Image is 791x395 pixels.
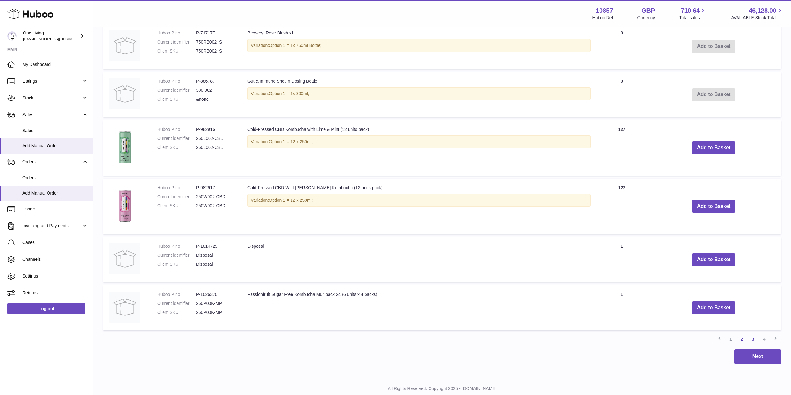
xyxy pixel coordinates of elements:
dd: P-982917 [196,185,235,191]
dt: Current identifier [157,194,196,200]
dt: Current identifier [157,301,196,306]
a: 3 [747,333,759,345]
a: 710.64 Total sales [679,7,707,21]
dd: P-982916 [196,126,235,132]
span: Add Manual Order [22,190,88,196]
a: 46,128.00 AVAILABLE Stock Total [731,7,784,21]
button: Next [734,349,781,364]
img: Disposal [109,243,140,274]
dd: Disposal [196,261,235,267]
dt: Client SKU [157,96,196,102]
dt: Current identifier [157,39,196,45]
dd: 250P00K-MP [196,301,235,306]
dd: 250L002-CBD [196,145,235,150]
div: One Living [23,30,79,42]
dt: Huboo P no [157,292,196,297]
dt: Huboo P no [157,30,196,36]
dd: P-1014729 [196,243,235,249]
button: Add to Basket [692,253,736,266]
img: Brewery: Rose Blush x1 [109,30,140,61]
span: Option 1 = 1x 750ml Bottle; [269,43,321,48]
a: Log out [7,303,85,314]
span: 46,128.00 [749,7,776,15]
span: 710.64 [681,7,700,15]
span: Total sales [679,15,707,21]
a: 2 [736,333,747,345]
span: Option 1 = 12 x 250ml; [269,198,313,203]
td: 1 [597,285,646,330]
dt: Client SKU [157,145,196,150]
dt: Current identifier [157,87,196,93]
div: Huboo Ref [592,15,613,21]
dd: 750RB002_S [196,48,235,54]
td: Disposal [241,237,597,282]
button: Add to Basket [692,301,736,314]
img: Cold-Pressed CBD Wild Berry Kombucha (12 units pack) [109,185,140,226]
strong: GBP [642,7,655,15]
div: Variation: [247,87,591,100]
button: Add to Basket [692,200,736,213]
span: [EMAIL_ADDRESS][DOMAIN_NAME] [23,36,91,41]
dd: Disposal [196,252,235,258]
button: Add to Basket [692,141,736,154]
dt: Huboo P no [157,126,196,132]
td: Brewery: Rose Blush x1 [241,24,597,69]
dd: 250P00K-MP [196,310,235,315]
td: 0 [597,72,646,117]
span: Add Manual Order [22,143,88,149]
span: Stock [22,95,82,101]
div: Variation: [247,135,591,148]
td: Gut & Immune Shot in Dosing Bottle [241,72,597,117]
dt: Current identifier [157,252,196,258]
dt: Current identifier [157,135,196,141]
img: ben@oneliving.com [7,31,17,41]
span: Channels [22,256,88,262]
p: All Rights Reserved. Copyright 2025 - [DOMAIN_NAME] [98,386,786,392]
span: My Dashboard [22,62,88,67]
span: Orders [22,175,88,181]
span: AVAILABLE Stock Total [731,15,784,21]
span: Orders [22,159,82,165]
dt: Client SKU [157,310,196,315]
span: Invoicing and Payments [22,223,82,229]
dd: 300I002 [196,87,235,93]
img: Cold-Pressed CBD Kombucha with Lime & Mint (12 units pack) [109,126,140,168]
td: Cold-Pressed CBD Wild [PERSON_NAME] Kombucha (12 units pack) [241,179,597,234]
dd: P-717177 [196,30,235,36]
div: Currency [637,15,655,21]
dt: Client SKU [157,261,196,267]
img: Passionfruit Sugar Free Kombucha Multipack 24 (6 units x 4 packs) [109,292,140,323]
div: Variation: [247,39,591,52]
div: Variation: [247,194,591,207]
strong: 10857 [596,7,613,15]
dd: 750RB002_S [196,39,235,45]
span: Returns [22,290,88,296]
span: Option 1 = 1x 300ml; [269,91,309,96]
img: Gut & Immune Shot in Dosing Bottle [109,78,140,109]
dd: 250L002-CBD [196,135,235,141]
dd: 250W002-CBD [196,203,235,209]
td: 1 [597,237,646,282]
td: Cold-Pressed CBD Kombucha with Lime & Mint (12 units pack) [241,120,597,176]
dt: Huboo P no [157,78,196,84]
a: 1 [725,333,736,345]
span: Listings [22,78,82,84]
dt: Huboo P no [157,243,196,249]
span: Sales [22,112,82,118]
dt: Huboo P no [157,185,196,191]
dt: Client SKU [157,48,196,54]
dt: Client SKU [157,203,196,209]
td: 127 [597,179,646,234]
dd: P-1026370 [196,292,235,297]
span: Cases [22,240,88,246]
a: 4 [759,333,770,345]
span: Settings [22,273,88,279]
td: Passionfruit Sugar Free Kombucha Multipack 24 (6 units x 4 packs) [241,285,597,330]
td: 127 [597,120,646,176]
td: 0 [597,24,646,69]
dd: P-886787 [196,78,235,84]
span: Option 1 = 12 x 250ml; [269,139,313,144]
dd: &none [196,96,235,102]
dd: 250W002-CBD [196,194,235,200]
span: Usage [22,206,88,212]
